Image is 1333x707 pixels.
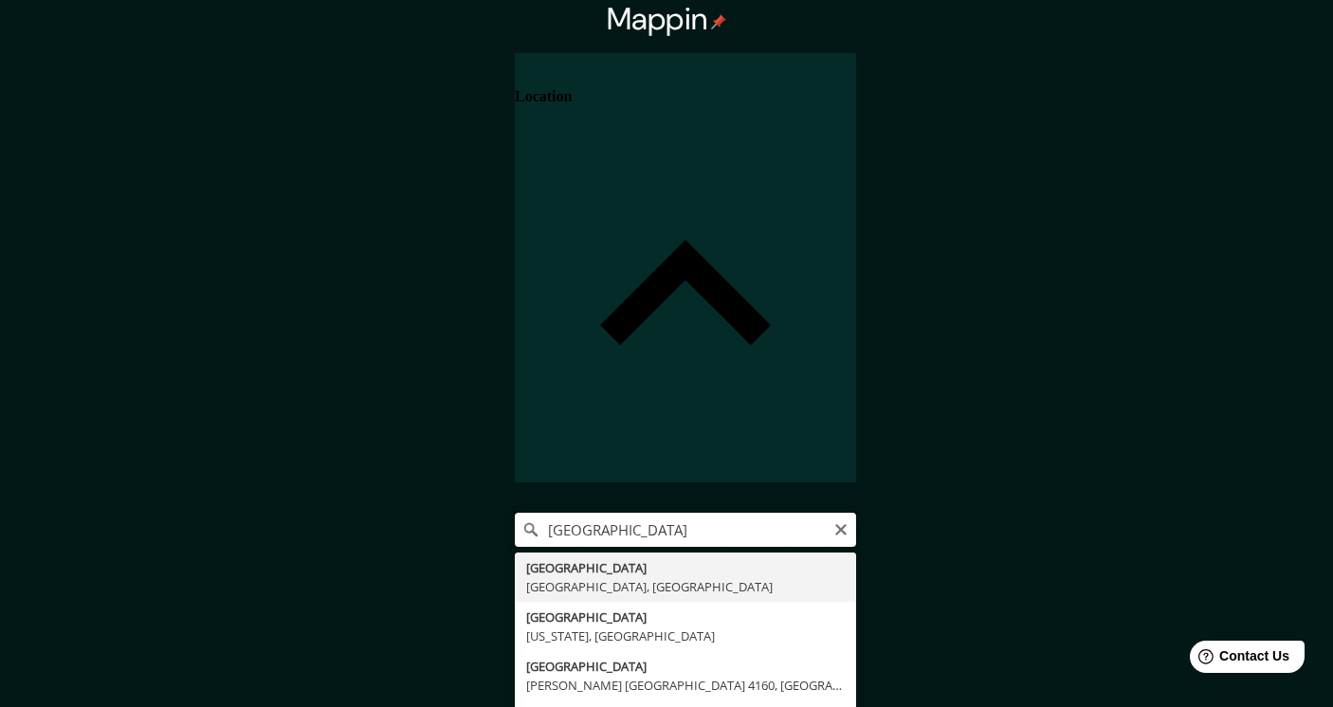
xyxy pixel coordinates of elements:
div: Location [515,53,856,482]
h4: Location [515,88,572,105]
div: [GEOGRAPHIC_DATA], [GEOGRAPHIC_DATA] [526,577,845,596]
div: [GEOGRAPHIC_DATA] [526,558,845,577]
input: Pick your city or area [515,513,856,547]
div: [US_STATE], [GEOGRAPHIC_DATA] [526,626,845,645]
div: [GEOGRAPHIC_DATA] [526,607,845,626]
div: [GEOGRAPHIC_DATA] [526,657,845,676]
div: [PERSON_NAME] [GEOGRAPHIC_DATA] 4160, [GEOGRAPHIC_DATA] [526,676,845,695]
button: Clear [833,519,849,537]
img: pin-icon.png [711,14,726,29]
iframe: Help widget launcher [1164,633,1312,686]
